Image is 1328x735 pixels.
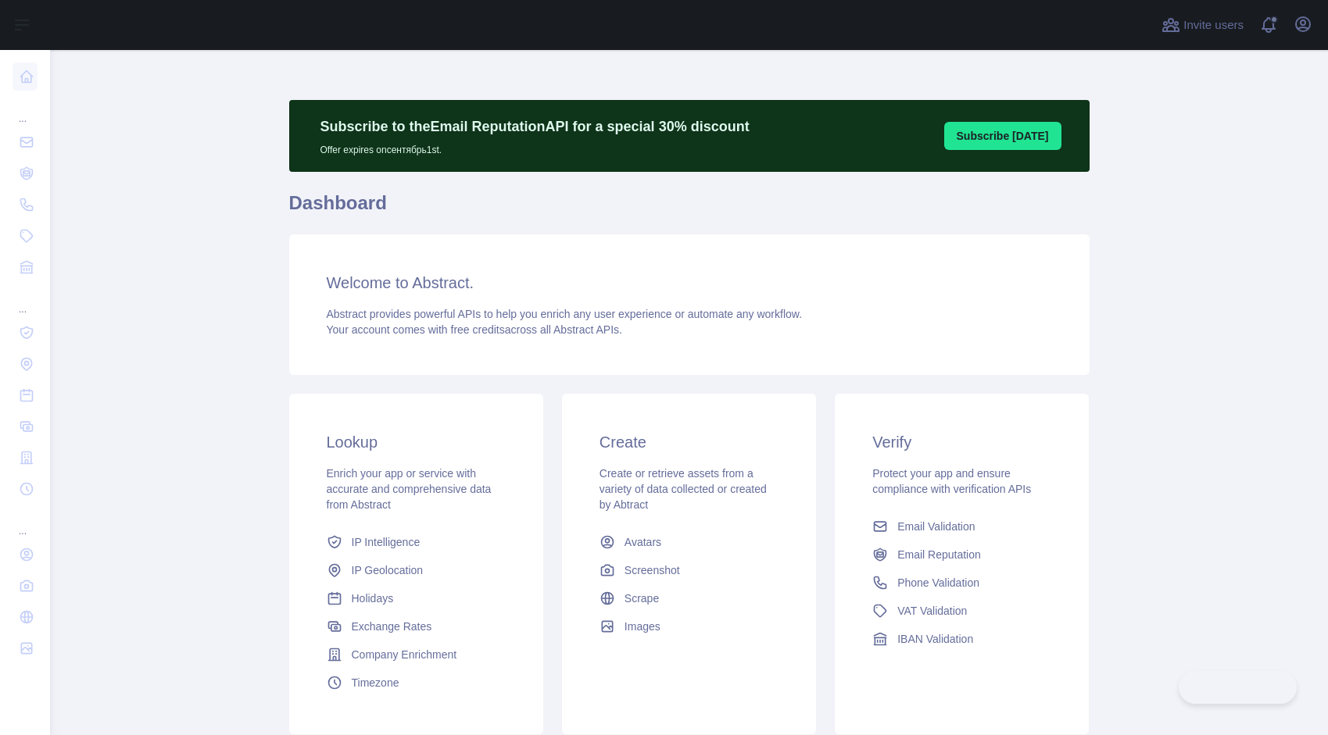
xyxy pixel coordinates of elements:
div: ... [13,94,38,125]
a: Images [593,612,785,640]
span: Protect your app and ensure compliance with verification APIs [872,467,1031,495]
a: Email Reputation [866,541,1058,569]
a: Avatars [593,528,785,556]
span: Screenshot [625,562,680,578]
a: Timezone [320,669,512,697]
a: IP Intelligence [320,528,512,556]
p: Subscribe to the Email Reputation API for a special 30 % discount [320,116,750,137]
span: VAT Validation [897,603,967,619]
a: Company Enrichment [320,640,512,669]
h3: Create [600,431,779,453]
span: IP Geolocation [352,562,424,578]
a: Scrape [593,584,785,612]
h3: Lookup [327,431,506,453]
h1: Dashboard [289,191,1090,228]
span: IBAN Validation [897,631,973,647]
a: IP Geolocation [320,556,512,584]
h3: Welcome to Abstract. [327,272,1052,294]
span: Email Validation [897,519,975,534]
span: Images [625,619,660,634]
h3: Verify [872,431,1051,453]
span: Create or retrieve assets from a variety of data collected or created by Abtract [600,467,767,511]
span: Phone Validation [897,575,979,590]
a: VAT Validation [866,597,1058,625]
span: Timezone [352,675,399,690]
a: Holidays [320,584,512,612]
button: Subscribe [DATE] [944,122,1061,150]
a: Email Validation [866,512,1058,541]
span: Exchange Rates [352,619,432,634]
span: Abstract provides powerful APIs to help you enrich any user experience or automate any workflow. [327,308,803,320]
iframe: Toggle Customer Support [1179,671,1297,704]
span: Email Reputation [897,547,981,562]
span: Company Enrichment [352,647,457,662]
span: Your account comes with across all Abstract APIs. [327,323,622,336]
span: Enrich your app or service with accurate and comprehensive data from Abstract [327,467,492,511]
a: IBAN Validation [866,625,1058,653]
span: IP Intelligence [352,534,421,550]
a: Exchange Rates [320,612,512,640]
a: Screenshot [593,556,785,584]
span: free credits [451,323,505,336]
div: ... [13,284,38,316]
a: Phone Validation [866,569,1058,597]
div: ... [13,506,38,537]
span: Avatars [625,534,661,550]
span: Invite users [1183,16,1244,34]
p: Offer expires on сентябрь 1st. [320,137,750,156]
span: Holidays [352,590,394,606]
span: Scrape [625,590,659,606]
button: Invite users [1158,12,1247,37]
